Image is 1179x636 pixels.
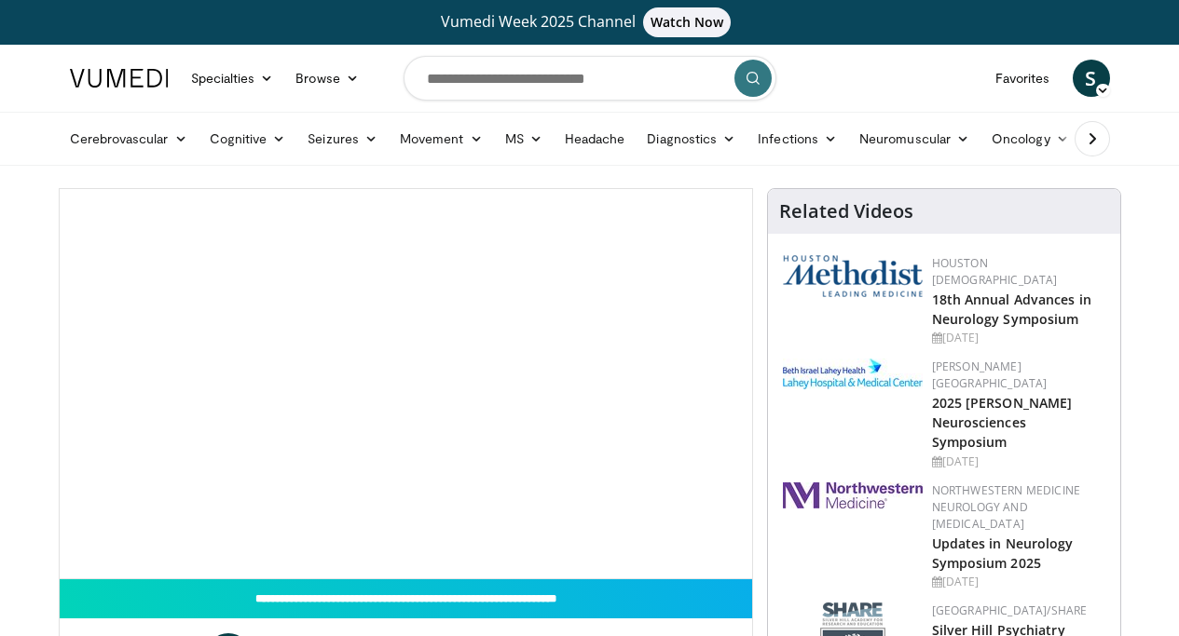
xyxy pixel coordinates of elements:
a: Houston [DEMOGRAPHIC_DATA] [932,255,1058,288]
a: Cerebrovascular [59,120,199,157]
a: Vumedi Week 2025 ChannelWatch Now [73,7,1107,37]
video-js: Video Player [60,189,752,579]
a: Neuromuscular [848,120,980,157]
a: 2025 [PERSON_NAME] Neurosciences Symposium [932,394,1073,451]
a: S [1073,60,1110,97]
a: Seizures [296,120,389,157]
img: 2a462fb6-9365-492a-ac79-3166a6f924d8.png.150x105_q85_autocrop_double_scale_upscale_version-0.2.jpg [783,482,923,508]
a: Cognitive [199,120,297,157]
a: Updates in Neurology Symposium 2025 [932,535,1074,572]
a: Oncology [980,120,1080,157]
a: Infections [747,120,848,157]
div: [DATE] [932,453,1105,470]
a: Movement [389,120,494,157]
img: e7977282-282c-4444-820d-7cc2733560fd.jpg.150x105_q85_autocrop_double_scale_upscale_version-0.2.jpg [783,359,923,389]
a: MS [494,120,554,157]
h4: Related Videos [779,200,913,223]
input: Search topics, interventions [404,56,776,101]
div: [DATE] [932,574,1105,590]
img: VuMedi Logo [70,69,169,88]
a: [PERSON_NAME][GEOGRAPHIC_DATA] [932,359,1048,391]
a: Northwestern Medicine Neurology and [MEDICAL_DATA] [932,482,1081,532]
a: Diagnostics [636,120,747,157]
div: [DATE] [932,330,1105,346]
span: Vumedi Week 2025 Channel [441,11,739,32]
a: Specialties [180,60,285,97]
a: 18th Annual Advances in Neurology Symposium [932,291,1091,328]
a: Favorites [984,60,1062,97]
a: Browse [284,60,370,97]
a: Headache [554,120,637,157]
img: 5e4488cc-e109-4a4e-9fd9-73bb9237ee91.png.150x105_q85_autocrop_double_scale_upscale_version-0.2.png [783,255,923,297]
a: [GEOGRAPHIC_DATA]/SHARE [932,602,1088,618]
span: Watch Now [643,7,732,37]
